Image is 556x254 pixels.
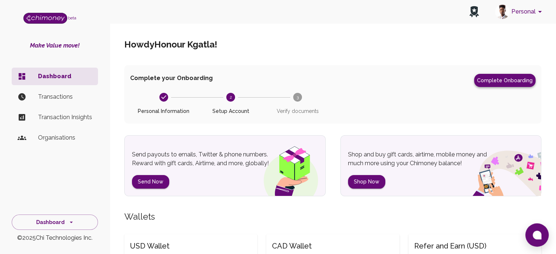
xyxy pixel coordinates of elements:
[38,72,92,81] p: Dashboard
[474,74,536,87] button: Complete Onboarding
[68,16,76,20] span: beta
[124,39,217,50] h5: Howdy Honour Kgatla !
[492,2,547,21] button: account of current user
[348,175,385,189] button: Shop Now
[296,95,299,100] text: 3
[267,107,328,115] span: Verify documents
[414,240,487,252] h6: Refer and Earn (USD)
[525,223,549,247] button: Open chat window
[38,133,92,142] p: Organisations
[132,175,169,189] button: Send Now
[200,107,261,115] span: Setup Account
[348,150,503,168] p: Shop and buy gift cards, airtime, mobile money and much more using your Chimoney balance!
[272,240,312,252] h6: CAD Wallet
[38,113,92,122] p: Transaction Insights
[132,150,287,168] p: Send payouts to emails, Twitter & phone numbers. Reward with gift cards, Airtime, and more, globa...
[133,107,194,115] span: Personal Information
[23,13,67,24] img: Logo
[229,95,232,100] text: 2
[495,4,510,19] img: avatar
[124,211,541,223] h5: Wallets
[38,92,92,101] p: Transactions
[12,215,98,230] button: Dashboard
[130,240,170,252] h6: USD Wallet
[250,141,325,196] img: gift box
[453,143,541,196] img: social spend
[130,74,213,87] span: Complete your Onboarding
